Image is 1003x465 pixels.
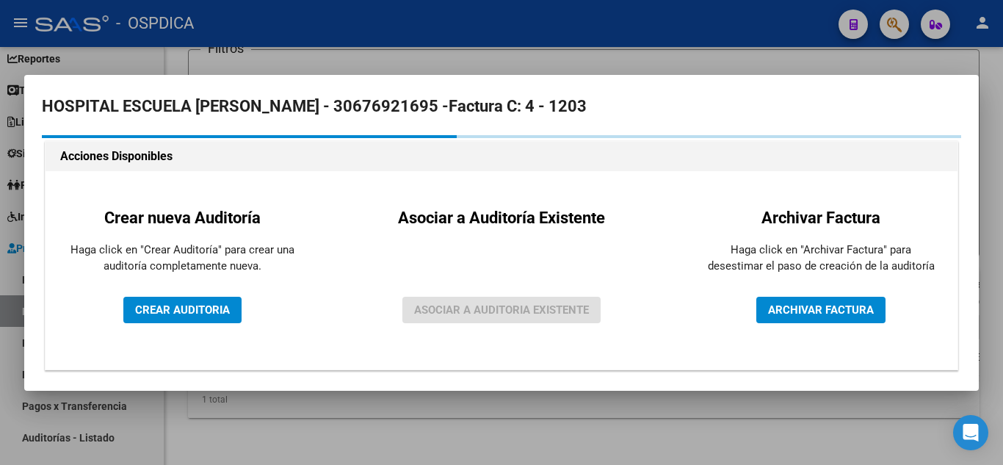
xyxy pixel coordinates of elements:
button: ARCHIVAR FACTURA [756,297,886,323]
h2: Asociar a Auditoría Existente [398,206,605,230]
p: Haga click en "Crear Auditoría" para crear una auditoría completamente nueva. [68,242,296,275]
span: ARCHIVAR FACTURA [768,303,874,317]
h2: Crear nueva Auditoría [68,206,296,230]
strong: Factura C: 4 - 1203 [449,97,587,115]
h1: Acciones Disponibles [60,148,943,165]
p: Haga click en "Archivar Factura" para desestimar el paso de creación de la auditoría [707,242,935,275]
span: CREAR AUDITORIA [135,303,230,317]
button: ASOCIAR A AUDITORIA EXISTENTE [402,297,601,323]
div: Open Intercom Messenger [953,415,988,450]
h2: HOSPITAL ESCUELA [PERSON_NAME] - 30676921695 - [42,93,961,120]
h2: Archivar Factura [707,206,935,230]
button: CREAR AUDITORIA [123,297,242,323]
span: ASOCIAR A AUDITORIA EXISTENTE [414,303,589,317]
